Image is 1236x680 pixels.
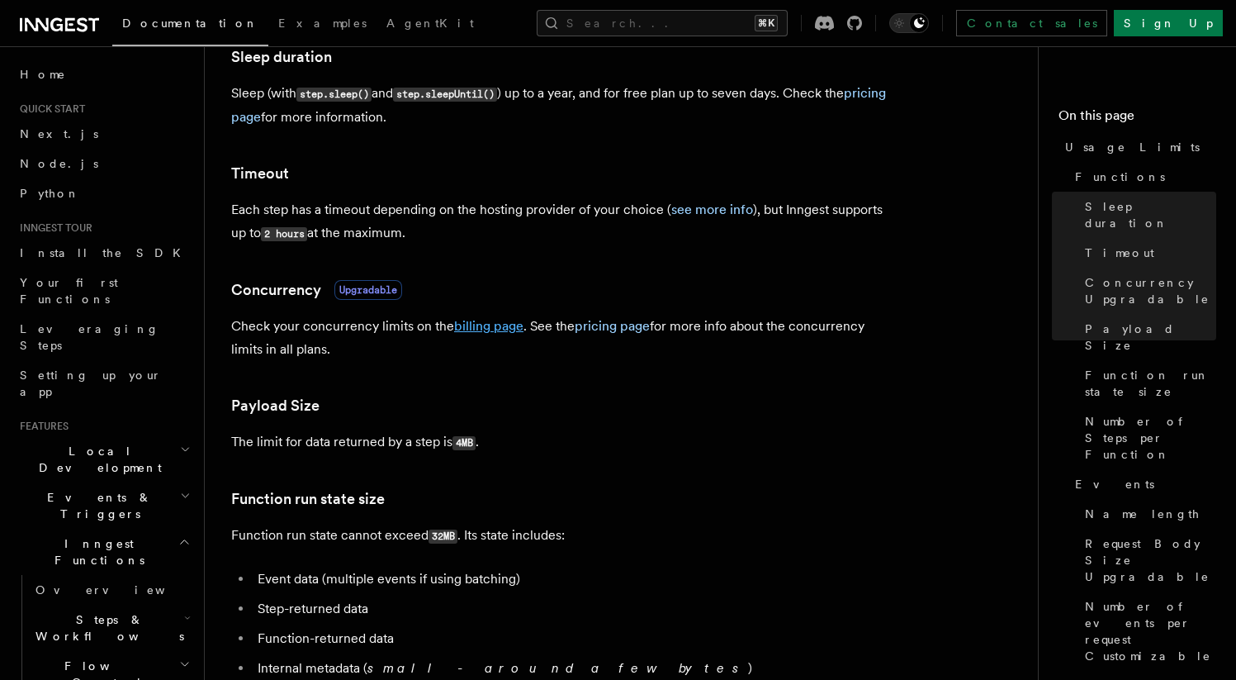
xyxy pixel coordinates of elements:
span: Timeout [1085,245,1154,261]
span: Examples [278,17,367,30]
span: Functions [1075,169,1165,185]
p: The limit for data returned by a step is . [231,430,892,454]
button: Local Development [13,436,194,483]
a: Request Body Size Upgradable [1078,529,1216,592]
a: Events [1068,469,1216,499]
button: Events & Triggers [13,483,194,529]
a: Python [13,178,194,208]
span: Number of Steps per Function [1085,413,1216,463]
a: Usage Limits [1058,132,1216,162]
a: Payload Size [1078,314,1216,360]
a: Concurrency Upgradable [1078,268,1216,314]
a: billing page [454,318,523,334]
span: Python [20,187,80,200]
span: Inngest Functions [13,535,178,568]
a: ConcurrencyUpgradable [231,278,402,302]
a: Timeout [1078,238,1216,268]
span: Quick start [13,102,85,116]
li: Internal metadata ( ) [253,657,892,680]
li: Step-returned data [253,597,892,621]
a: Leveraging Steps [13,314,194,360]
a: Name length [1078,499,1216,529]
a: Setting up your app [13,360,194,407]
code: step.sleepUntil() [393,88,497,102]
a: Functions [1068,162,1216,192]
span: Documentation [122,17,258,30]
span: AgentKit [386,17,474,30]
button: Toggle dark mode [889,13,929,33]
a: Install the SDK [13,238,194,268]
span: Events & Triggers [13,489,180,522]
span: Events [1075,476,1154,492]
a: Documentation [112,5,268,46]
li: Event data (multiple events if using batching) [253,568,892,591]
a: Home [13,59,194,89]
code: step.sleep() [296,88,372,102]
span: Upgradable [334,280,402,300]
kbd: ⌘K [755,15,778,31]
span: Overview [36,583,206,597]
span: Next.js [20,127,98,140]
span: Usage Limits [1065,139,1200,155]
a: Overview [29,575,194,605]
a: Sign Up [1114,10,1223,36]
button: Inngest Functions [13,529,194,575]
li: Function-returned data [253,627,892,650]
code: 32MB [429,530,457,544]
span: Number of events per request Customizable [1085,598,1216,664]
a: see more info [671,202,753,217]
code: 4MB [452,436,476,450]
a: Sleep duration [231,45,332,69]
span: Steps & Workflows [29,611,184,644]
span: Inngest tour [13,221,92,235]
p: Sleep (with and ) up to a year, and for free plan up to seven days. Check the for more information. [231,82,892,129]
span: Sleep duration [1085,198,1216,231]
a: Payload Size [231,394,320,417]
a: Sleep duration [1078,192,1216,238]
em: small - around a few bytes [367,660,748,676]
span: Node.js [20,157,98,170]
span: Setting up your app [20,369,162,398]
a: Your first Functions [13,268,194,314]
a: Function run state size [1078,360,1216,407]
a: AgentKit [376,5,484,45]
span: Local Development [13,443,180,476]
a: Function run state size [231,487,385,511]
p: Each step has a timeout depending on the hosting provider of your choice ( ), but Inngest support... [231,198,892,245]
span: Name length [1085,506,1200,522]
button: Search...⌘K [537,10,788,36]
p: Function run state cannot exceed . Its state includes: [231,524,892,548]
a: Timeout [231,162,289,185]
span: Concurrency Upgradable [1085,274,1216,307]
span: Install the SDK [20,246,191,259]
span: Features [13,420,69,433]
a: Examples [268,5,376,45]
a: Node.js [13,149,194,178]
span: Home [20,66,66,83]
button: Steps & Workflows [29,605,194,651]
a: Contact sales [956,10,1107,36]
a: Next.js [13,119,194,149]
span: Function run state size [1085,367,1216,400]
a: pricing page [575,318,650,334]
span: Payload Size [1085,321,1216,354]
a: Number of events per request Customizable [1078,592,1216,671]
h4: On this page [1058,106,1216,132]
span: Your first Functions [20,276,118,306]
a: Number of Steps per Function [1078,407,1216,469]
p: Check your concurrency limits on the . See the for more info about the concurrency limits in all ... [231,315,892,361]
span: Request Body Size Upgradable [1085,535,1216,585]
code: 2 hours [261,227,307,241]
span: Leveraging Steps [20,322,159,352]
